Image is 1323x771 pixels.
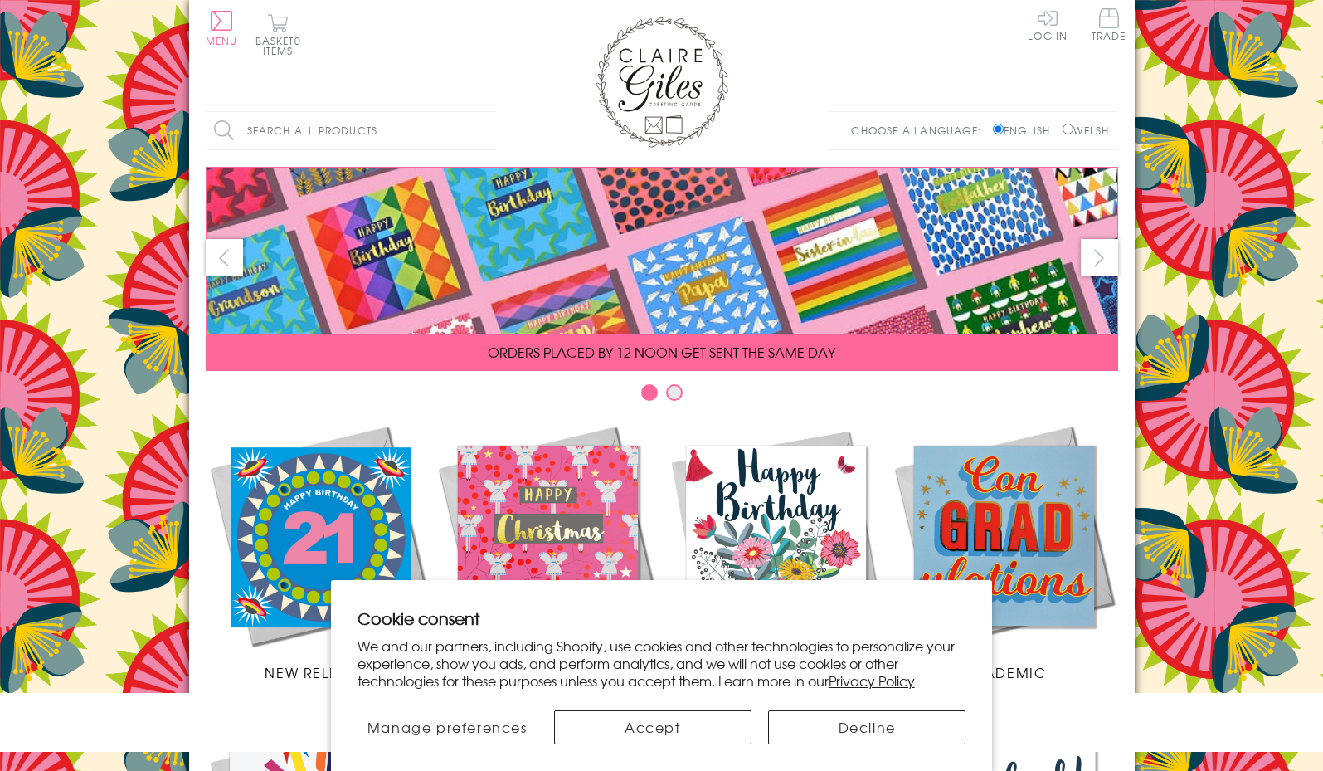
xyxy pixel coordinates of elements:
span: Manage preferences [367,717,528,737]
label: Welsh [1063,123,1110,138]
button: Manage preferences [358,710,537,744]
button: Menu [206,11,238,46]
button: Accept [554,710,751,744]
a: Academic [890,422,1118,682]
p: Choose a language: [851,123,990,138]
a: Christmas [434,422,662,682]
span: Trade [1092,8,1126,41]
input: Search all products [206,112,496,149]
span: 0 items [263,33,301,58]
a: Trade [1092,8,1126,44]
input: English [993,124,1004,134]
input: Search [479,112,496,149]
button: prev [206,239,243,276]
button: next [1081,239,1118,276]
a: Birthdays [662,422,890,682]
a: New Releases [206,422,434,682]
span: Menu [206,33,238,48]
span: New Releases [265,662,373,682]
a: Privacy Policy [829,671,915,690]
span: ORDERS PLACED BY 12 NOON GET SENT THE SAME DAY [488,342,835,362]
a: Log In [1028,8,1068,41]
button: Decline [768,710,965,744]
input: Welsh [1063,124,1073,134]
button: Basket0 items [255,13,301,56]
h2: Cookie consent [358,607,966,630]
p: We and our partners, including Shopify, use cookies and other technologies to personalize your ex... [358,637,966,689]
button: Carousel Page 1 (Current Slide) [641,384,658,401]
div: Carousel Pagination [206,383,1118,409]
span: Academic [961,662,1047,682]
img: Claire Giles Greetings Cards [596,17,728,148]
label: English [993,123,1058,138]
button: Carousel Page 2 [666,384,683,401]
